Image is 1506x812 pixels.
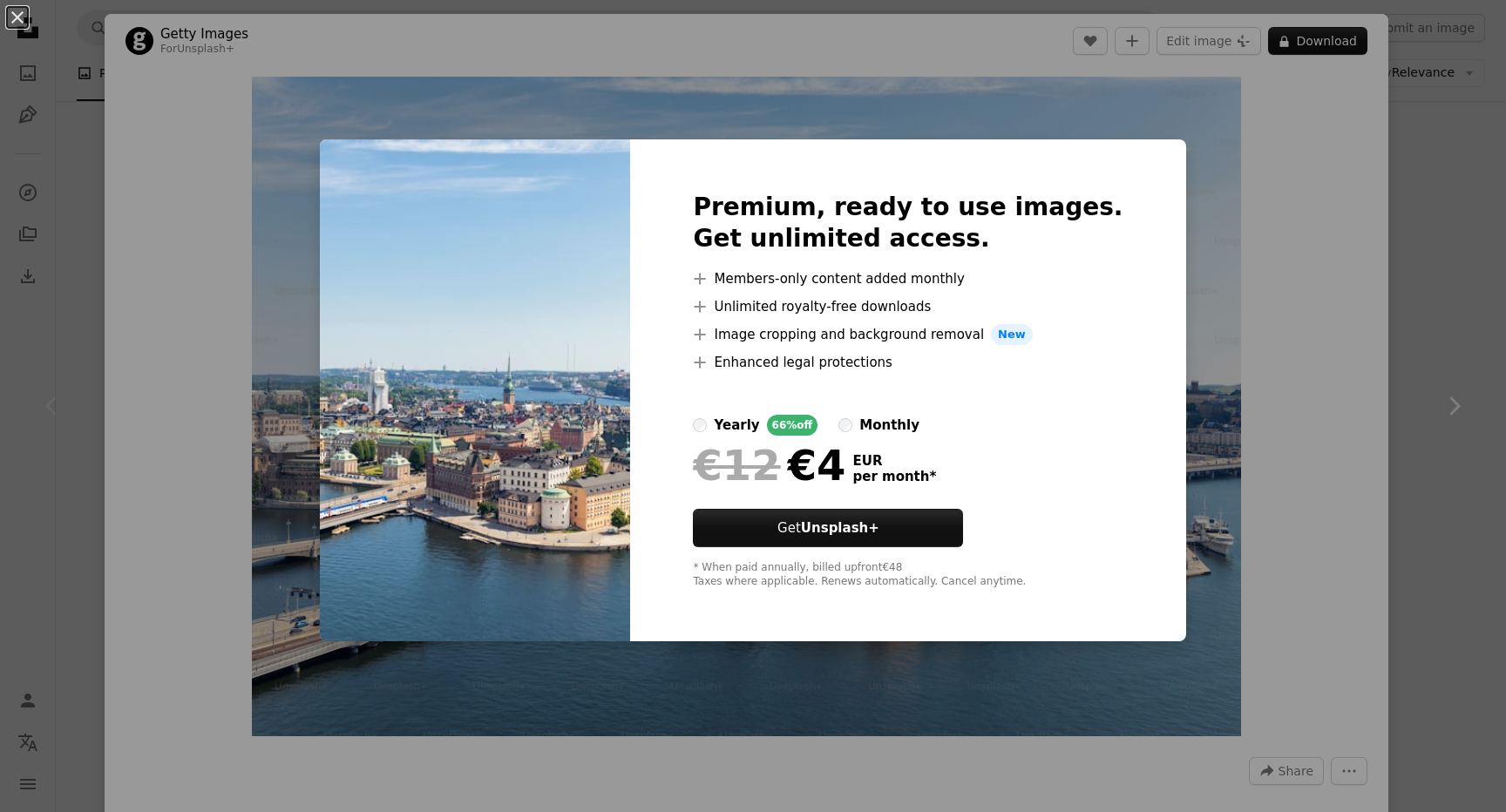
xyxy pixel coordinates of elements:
[859,415,919,436] div: monthly
[693,443,780,488] span: €12
[693,268,1123,289] li: Members-only content added monthly
[693,296,1123,317] li: Unlimited royalty-free downloads
[693,443,845,488] div: €4
[693,418,707,432] input: yearly66%off
[693,352,1123,373] li: Enhanced legal protections
[838,418,852,432] input: monthly
[801,520,879,536] strong: Unsplash+
[693,192,1123,254] h2: Premium, ready to use images. Get unlimited access.
[767,415,818,436] div: 66% off
[852,453,936,469] span: EUR
[320,139,630,641] img: premium_photo-1697729828023-35f1eb84db3e
[693,509,963,547] button: GetUnsplash+
[991,324,1033,345] span: New
[714,415,759,436] div: yearly
[852,469,936,484] span: per month *
[693,324,1123,345] li: Image cropping and background removal
[693,561,1123,589] div: * When paid annually, billed upfront €48 Taxes where applicable. Renews automatically. Cancel any...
